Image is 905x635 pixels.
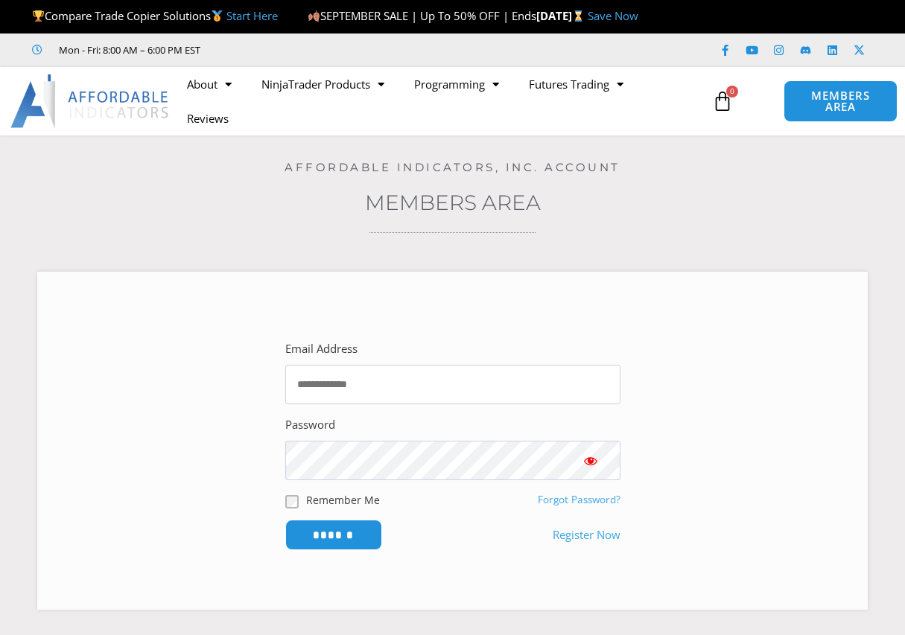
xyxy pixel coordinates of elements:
a: Members Area [365,190,541,215]
a: MEMBERS AREA [784,80,897,122]
a: Save Now [588,8,638,23]
a: Futures Trading [514,67,638,101]
img: 🏆 [33,10,44,22]
a: Start Here [226,8,278,23]
img: 🍂 [308,10,320,22]
a: About [172,67,247,101]
a: Programming [399,67,514,101]
label: Password [285,415,335,435]
span: SEPTEMBER SALE | Up To 50% OFF | Ends [308,8,536,23]
a: 0 [690,80,755,123]
a: Forgot Password? [538,493,620,506]
a: Affordable Indicators, Inc. Account [285,160,620,174]
label: Remember Me [306,492,380,508]
button: Show password [561,441,620,480]
img: ⌛ [573,10,584,22]
a: Reviews [172,101,244,135]
strong: [DATE] [536,8,588,23]
a: Register Now [553,525,620,546]
span: MEMBERS AREA [799,90,881,112]
label: Email Address [285,339,358,360]
a: NinjaTrader Products [247,67,399,101]
img: 🥇 [212,10,223,22]
iframe: Customer reviews powered by Trustpilot [221,42,445,57]
img: LogoAI | Affordable Indicators – NinjaTrader [10,74,171,128]
nav: Menu [172,67,706,135]
span: Compare Trade Copier Solutions [32,8,278,23]
span: 0 [726,86,738,98]
span: Mon - Fri: 8:00 AM – 6:00 PM EST [55,41,200,59]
